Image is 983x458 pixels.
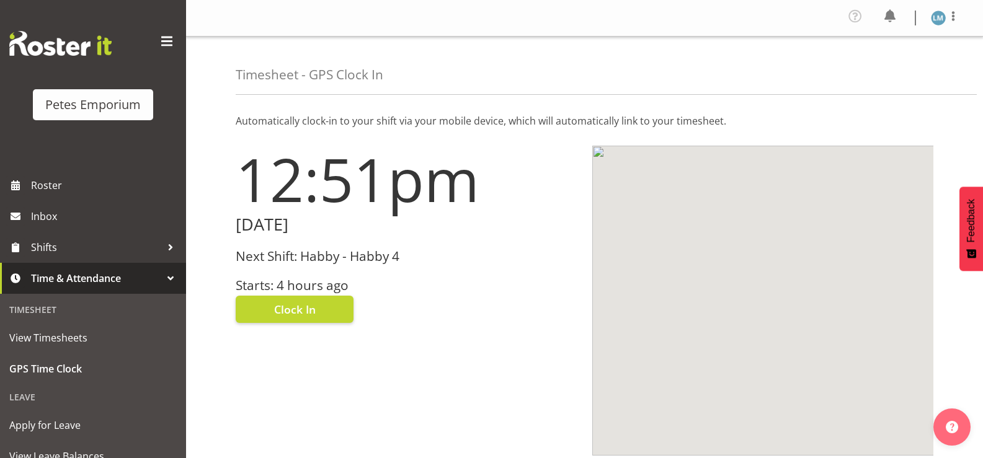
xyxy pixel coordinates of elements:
span: Shifts [31,238,161,257]
h1: 12:51pm [236,146,577,213]
button: Feedback - Show survey [959,187,983,271]
p: Automatically clock-in to your shift via your mobile device, which will automatically link to you... [236,113,933,128]
h3: Starts: 4 hours ago [236,278,577,293]
a: Apply for Leave [3,410,183,441]
h2: [DATE] [236,215,577,234]
span: View Timesheets [9,328,177,347]
div: Petes Emporium [45,95,141,114]
span: Clock In [274,301,316,317]
button: Clock In [236,296,354,323]
img: lianne-morete5410.jpg [931,11,946,25]
img: Rosterit website logo [9,31,112,56]
h3: Next Shift: Habby - Habby 4 [236,249,577,263]
a: GPS Time Clock [3,353,183,384]
a: View Timesheets [3,322,183,353]
span: Roster [31,176,180,195]
img: help-xxl-2.png [946,421,958,433]
span: Inbox [31,207,180,226]
div: Timesheet [3,297,183,322]
span: Apply for Leave [9,416,177,434]
span: GPS Time Clock [9,359,177,378]
span: Feedback [966,199,977,242]
span: Time & Attendance [31,269,161,288]
h4: Timesheet - GPS Clock In [236,68,383,82]
div: Leave [3,384,183,410]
